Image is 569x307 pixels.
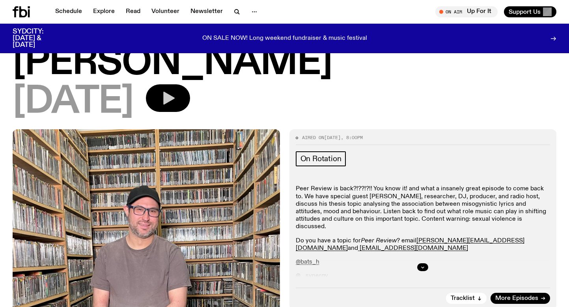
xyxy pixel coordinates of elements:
span: , 8:00pm [341,134,363,141]
a: Volunteer [147,6,184,17]
button: Tracklist [446,293,487,304]
a: [PERSON_NAME][EMAIL_ADDRESS][DOMAIN_NAME] [296,238,524,251]
em: Peer Review [361,238,397,244]
a: [EMAIL_ADDRESS][DOMAIN_NAME] [360,245,468,251]
h3: SYDCITY: [DATE] & [DATE] [13,28,63,48]
span: [DATE] [13,84,133,120]
span: Tracklist [451,296,475,301]
button: On AirUp For It [435,6,498,17]
span: Aired on [302,134,324,141]
span: [DATE] [324,134,341,141]
span: Support Us [509,8,541,15]
p: Peer Review is back?!??!?!! You know it! and what a insanely great episode to come back to. We ha... [296,185,550,231]
a: Explore [88,6,119,17]
a: Schedule [50,6,87,17]
button: Support Us [504,6,556,17]
a: Read [121,6,145,17]
a: On Rotation [296,151,346,166]
a: More Episodes [491,293,550,304]
span: More Episodes [495,296,538,301]
a: Newsletter [186,6,228,17]
span: On Rotation [300,154,341,163]
p: Do you have a topic for ? email and [296,237,550,252]
p: ON SALE NOW! Long weekend fundraiser & music festival [202,35,367,42]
